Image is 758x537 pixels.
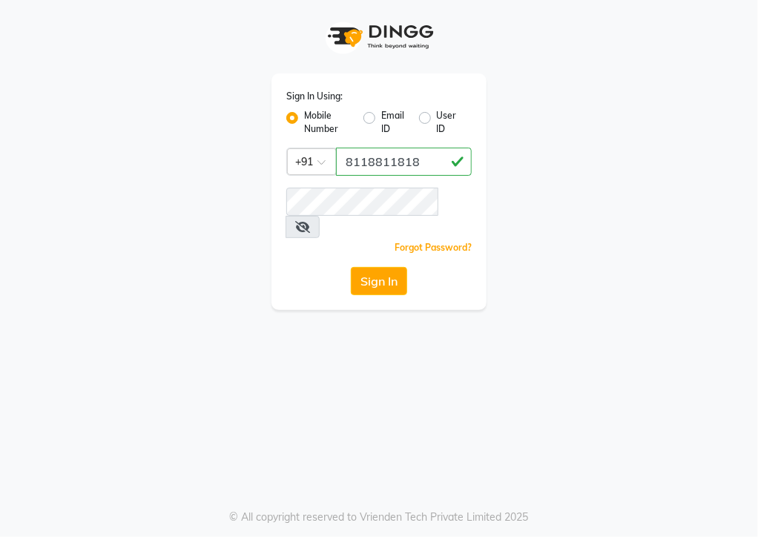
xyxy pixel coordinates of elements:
label: Sign In Using: [286,90,343,103]
label: Mobile Number [304,109,352,136]
img: logo1.svg [320,15,438,59]
label: User ID [437,109,460,136]
input: Username [336,148,472,176]
label: Email ID [381,109,406,136]
a: Forgot Password? [395,242,472,253]
input: Username [286,188,438,216]
button: Sign In [351,267,407,295]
